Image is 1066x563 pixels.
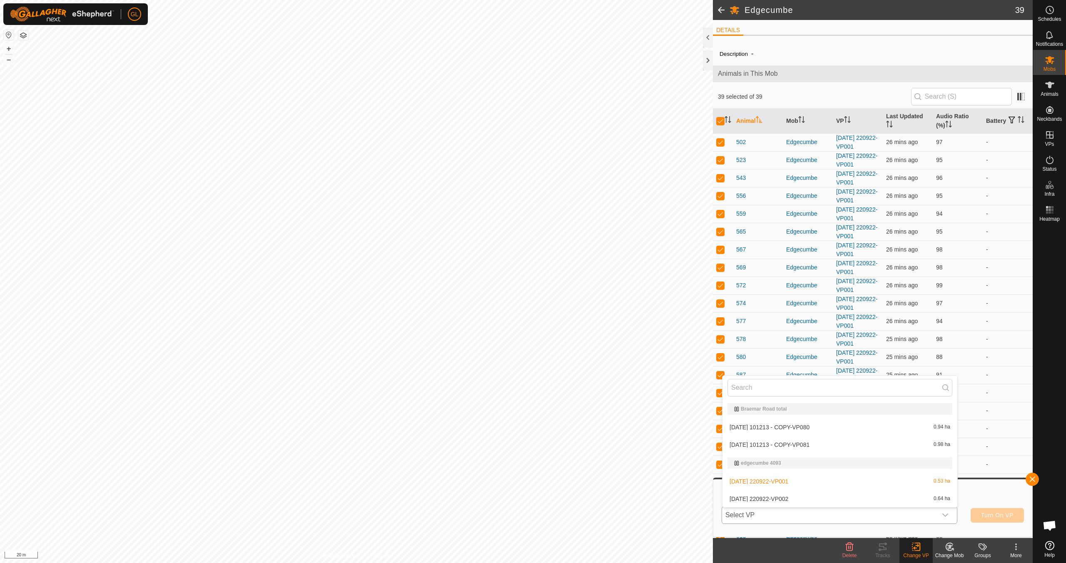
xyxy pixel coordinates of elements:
[983,348,1033,366] td: -
[886,122,893,129] p-sorticon: Activate to sort
[783,109,833,134] th: Mob
[836,242,877,257] a: [DATE] 220922-VP001
[936,371,943,378] span: 91
[936,300,943,306] span: 97
[936,210,943,217] span: 94
[722,400,957,507] ul: Option List
[1018,117,1024,124] p-sorticon: Activate to sort
[1038,17,1061,22] span: Schedules
[4,44,14,54] button: +
[836,206,877,222] a: [DATE] 220922-VP001
[4,30,14,40] button: Reset Map
[836,367,877,383] a: [DATE] 220922-VP001
[1045,142,1054,147] span: VPs
[983,420,1033,438] td: -
[971,508,1024,523] button: Turn On VP
[727,379,952,396] input: Search
[730,424,809,430] span: [DATE] 101213 - COPY-VP080
[936,264,943,271] span: 98
[836,152,877,168] a: [DATE] 220922-VP001
[983,456,1033,473] td: -
[936,192,943,199] span: 95
[365,552,389,560] a: Contact Us
[131,10,139,19] span: GL
[836,314,877,329] a: [DATE] 220922-VP001
[736,227,746,236] span: 565
[836,331,877,347] a: [DATE] 220922-VP001
[722,436,957,453] li: 2025-08-14 101213 - COPY-VP081
[983,205,1033,223] td: -
[786,317,829,326] div: Edgecumbe
[324,552,355,560] a: Privacy Policy
[18,30,28,40] button: Map Layers
[786,156,829,164] div: Edgecumbe
[745,5,1015,15] h2: Edgecumbe
[936,318,943,324] span: 94
[725,117,731,124] p-sorticon: Activate to sort
[981,512,1014,518] span: Turn On VP
[886,371,918,378] span: 1 Oct 2025, 5:37 pm
[730,496,788,502] span: [DATE] 220922-VP002
[1037,117,1062,122] span: Neckbands
[936,174,943,181] span: 96
[966,552,999,559] div: Groups
[748,47,757,60] span: -
[786,353,829,361] div: Edgecumbe
[1044,553,1055,558] span: Help
[736,245,746,254] span: 567
[1015,4,1024,16] span: 39
[945,122,952,129] p-sorticon: Activate to sort
[836,296,877,311] a: [DATE] 220922-VP001
[886,336,918,342] span: 1 Oct 2025, 5:36 pm
[786,245,829,254] div: Edgecumbe
[736,174,746,182] span: 543
[936,157,943,163] span: 95
[983,169,1033,187] td: -
[786,209,829,218] div: Edgecumbe
[934,424,950,430] span: 0.94 ha
[1044,192,1054,197] span: Infra
[833,109,883,134] th: VP
[886,192,918,199] span: 1 Oct 2025, 5:36 pm
[786,138,829,147] div: Edgecumbe
[936,336,943,342] span: 98
[786,281,829,290] div: Edgecumbe
[836,188,877,204] a: [DATE] 220922-VP001
[736,138,746,147] span: 502
[10,7,114,22] img: Gallagher Logo
[736,299,746,308] span: 574
[983,402,1033,420] td: -
[983,366,1033,384] td: -
[983,312,1033,330] td: -
[718,69,1028,79] span: Animals in This Mob
[736,335,746,344] span: 578
[836,349,877,365] a: [DATE] 220922-VP001
[886,139,918,145] span: 1 Oct 2025, 5:36 pm
[886,300,918,306] span: 1 Oct 2025, 5:36 pm
[886,174,918,181] span: 1 Oct 2025, 5:36 pm
[1039,217,1060,222] span: Heatmap
[734,461,946,466] div: edgecumbe 4093
[786,371,829,379] div: Edgecumbe
[718,92,911,101] span: 39 selected of 39
[886,282,918,289] span: 1 Oct 2025, 5:36 pm
[736,192,746,200] span: 556
[866,552,899,559] div: Tracks
[934,496,950,502] span: 0.64 ha
[983,438,1033,456] td: -
[886,210,918,217] span: 1 Oct 2025, 5:36 pm
[936,246,943,253] span: 98
[720,51,748,57] label: Description
[933,552,966,559] div: Change Mob
[836,260,877,275] a: [DATE] 220922-VP001
[983,223,1033,241] td: -
[713,26,743,36] li: DETAILS
[786,227,829,236] div: Edgecumbe
[736,371,746,379] span: 587
[983,241,1033,259] td: -
[886,354,918,360] span: 1 Oct 2025, 5:37 pm
[983,109,1033,134] th: Battery
[983,187,1033,205] td: -
[886,157,918,163] span: 1 Oct 2025, 5:36 pm
[983,473,1033,491] td: -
